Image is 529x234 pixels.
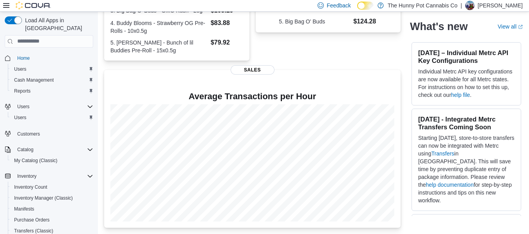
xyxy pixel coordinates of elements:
button: Inventory [2,171,96,182]
dd: $124.28 [353,17,377,26]
dt: 5. Big Bag O' Buds [279,18,350,25]
a: Users [11,113,29,122]
button: Catalog [2,144,96,155]
span: Customers [14,129,93,138]
button: My Catalog (Classic) [8,155,96,166]
a: Home [14,54,33,63]
span: Purchase Orders [11,215,93,225]
span: Home [14,53,93,63]
span: Home [17,55,30,61]
h2: What's new [410,20,468,33]
span: Users [11,113,93,122]
span: Purchase Orders [14,217,50,223]
button: Inventory [14,171,40,181]
a: Inventory Count [11,182,51,192]
span: Reports [14,88,31,94]
span: Sales [231,65,274,75]
a: help documentation [426,182,473,188]
span: Users [11,64,93,74]
span: Inventory [17,173,36,179]
span: Customers [17,131,40,137]
button: Home [2,52,96,64]
span: Inventory Count [14,184,47,190]
a: Inventory Manager (Classic) [11,193,76,203]
span: Feedback [327,2,351,9]
button: Users [14,102,32,111]
button: Customers [2,128,96,139]
img: Cova [16,2,51,9]
p: [PERSON_NAME] [478,1,523,10]
button: Purchase Orders [8,214,96,225]
a: Manifests [11,204,37,214]
p: Starting [DATE], store-to-store transfers can now be integrated with Metrc using in [GEOGRAPHIC_D... [418,134,515,204]
span: Users [14,114,26,121]
button: Users [8,64,96,75]
button: Users [8,112,96,123]
span: Inventory Manager (Classic) [14,195,73,201]
p: | [460,1,462,10]
span: Manifests [14,206,34,212]
span: Load All Apps in [GEOGRAPHIC_DATA] [22,16,93,32]
button: Cash Management [8,75,96,86]
svg: External link [518,25,523,29]
a: Purchase Orders [11,215,53,225]
button: Catalog [14,145,36,154]
a: Reports [11,86,34,96]
span: My Catalog (Classic) [11,156,93,165]
a: View allExternal link [498,23,523,30]
button: Manifests [8,204,96,214]
span: Inventory Manager (Classic) [11,193,93,203]
a: Transfers [431,150,454,157]
button: Users [2,101,96,112]
a: Customers [14,129,43,139]
h3: [DATE] - Integrated Metrc Transfers Coming Soon [418,115,515,131]
a: Users [11,64,29,74]
span: Transfers (Classic) [14,228,53,234]
span: Cash Management [14,77,54,83]
span: Inventory [14,171,93,181]
h4: Average Transactions per Hour [110,92,394,101]
a: help file [451,92,470,98]
button: Inventory Manager (Classic) [8,193,96,204]
span: Users [14,102,93,111]
input: Dark Mode [357,2,374,10]
span: Reports [11,86,93,96]
button: Reports [8,86,96,96]
dt: 5. [PERSON_NAME] - Bunch of lil Buddies Pre-Roll - 15x0.5g [110,39,208,54]
p: The Hunny Pot Cannabis Co [388,1,457,10]
span: Users [17,104,29,110]
span: Users [14,66,26,72]
dd: $79.92 [211,38,243,47]
span: Catalog [17,146,33,153]
div: Kyle Billie [465,1,475,10]
span: Catalog [14,145,93,154]
dt: 4. Buddy Blooms - Strawberry OG Pre-Rolls - 10x0.5g [110,19,208,35]
h3: [DATE] – Individual Metrc API Key Configurations [418,49,515,64]
dd: $83.88 [211,18,243,28]
span: My Catalog (Classic) [14,157,58,164]
span: Inventory Count [11,182,93,192]
span: Cash Management [11,75,93,85]
a: My Catalog (Classic) [11,156,61,165]
span: Manifests [11,204,93,214]
p: Individual Metrc API key configurations are now available for all Metrc states. For instructions ... [418,68,515,99]
a: Cash Management [11,75,57,85]
button: Inventory Count [8,182,96,193]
